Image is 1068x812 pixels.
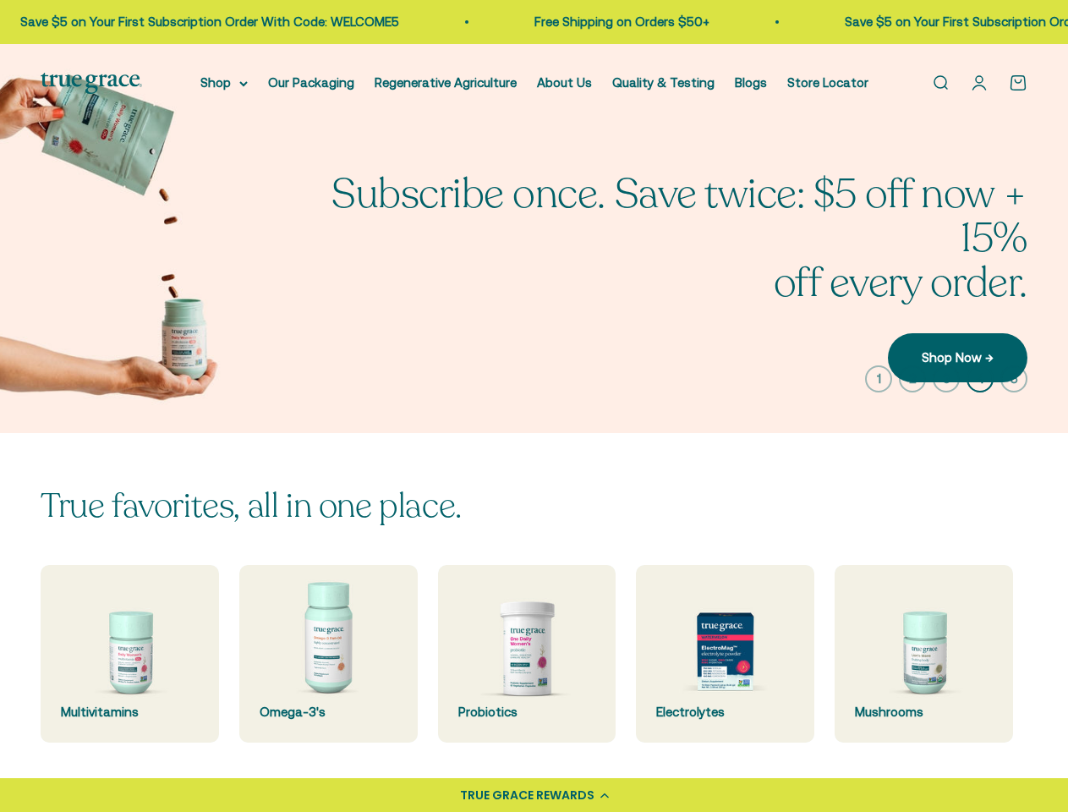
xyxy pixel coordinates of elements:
[967,365,994,392] button: 4
[636,565,814,743] a: Electrolytes
[735,75,767,90] a: Blogs
[260,702,397,722] div: Omega-3's
[200,73,248,93] summary: Shop
[612,75,715,90] a: Quality & Testing
[933,365,960,392] button: 3
[438,565,616,743] a: Probiotics
[458,702,596,722] div: Probiotics
[656,702,794,722] div: Electrolytes
[865,365,892,392] button: 1
[41,565,219,743] a: Multivitamins
[835,565,1013,743] a: Mushrooms
[239,565,418,743] a: Omega-3's
[1000,365,1027,392] button: 5
[283,211,1027,310] split-lines: Subscribe once. Save twice: $5 off now + 15% off every order.
[268,75,354,90] a: Our Packaging
[460,787,594,804] div: TRUE GRACE REWARDS
[41,483,462,529] split-lines: True favorites, all in one place.
[16,12,395,32] p: Save $5 on Your First Subscription Order With Code: WELCOME5
[888,333,1027,382] a: Shop Now →
[537,75,592,90] a: About Us
[899,365,926,392] button: 2
[530,14,705,29] a: Free Shipping on Orders $50+
[61,702,199,722] div: Multivitamins
[375,75,517,90] a: Regenerative Agriculture
[787,75,868,90] a: Store Locator
[855,702,993,722] div: Mushrooms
